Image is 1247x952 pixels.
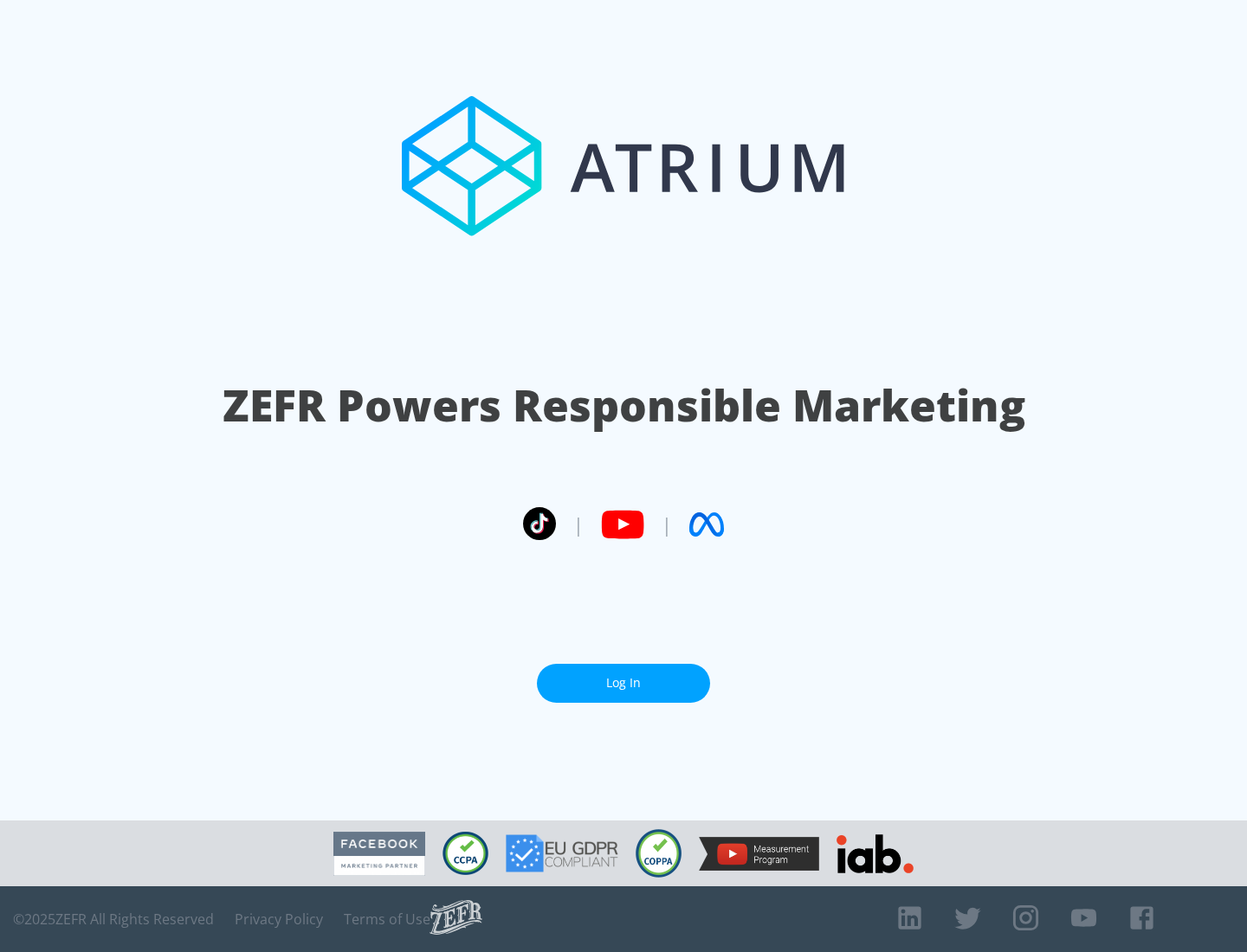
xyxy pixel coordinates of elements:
a: Terms of Use [344,910,430,928]
a: Log In [537,664,710,703]
h1: ZEFR Powers Responsible Marketing [223,376,1025,435]
img: CCPA Compliant [443,832,488,875]
img: YouTube Measurement Program [699,837,819,871]
img: COPPA Compliant [636,829,682,878]
span: © 2025 ZEFR All Rights Reserved [13,910,214,928]
img: IAB [837,834,914,873]
img: Facebook Marketing Partner [333,832,425,876]
span: | [662,511,672,537]
img: GDPR Compliant [506,834,618,872]
span: | [573,511,584,537]
a: Privacy Policy [235,910,323,928]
